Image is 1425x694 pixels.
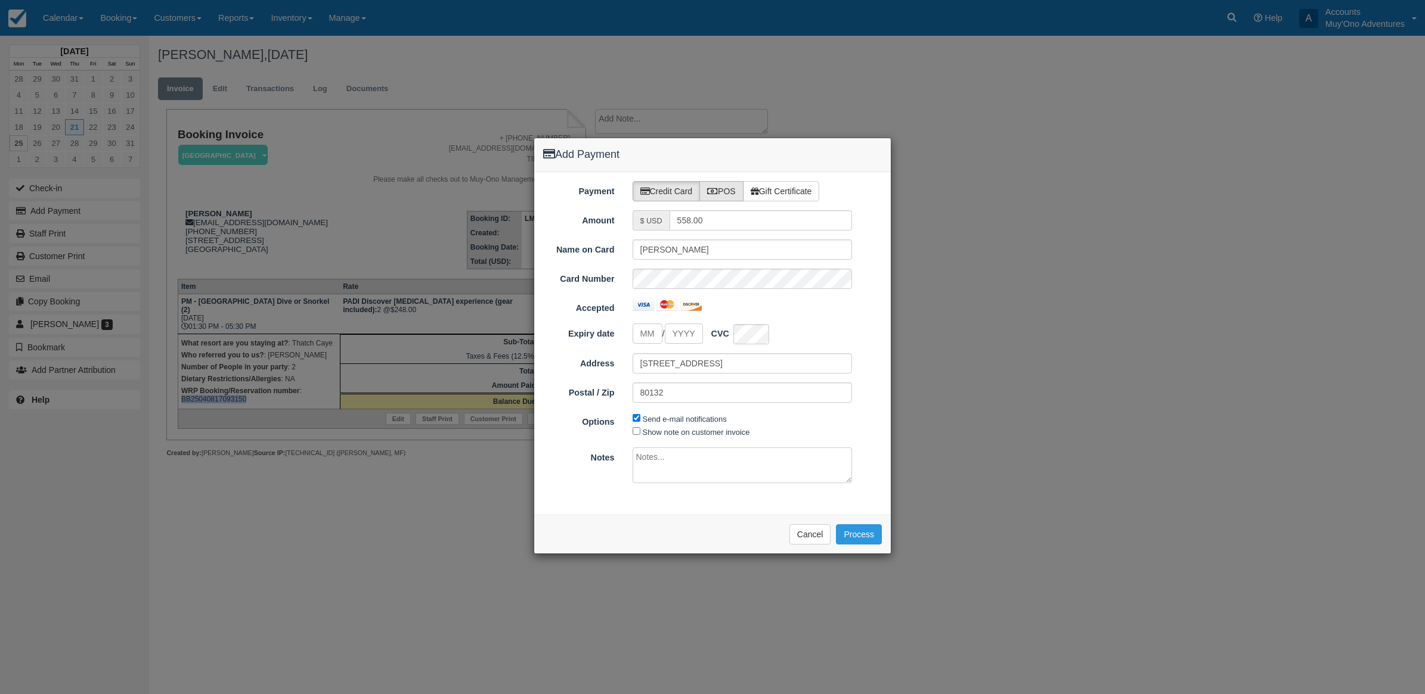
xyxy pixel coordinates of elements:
label: Card Number [534,269,624,285]
input: Expiry year. Numbers only (eg. 2025) [665,323,703,344]
label: Payment [534,181,624,198]
label: Expiry date [534,323,624,340]
label: Postal / Zip [534,382,624,399]
label: Accepted [534,298,624,315]
label: POS [699,181,744,201]
label: CVC [711,328,729,340]
label: Amount [534,210,624,227]
label: Show note on customer invoice [643,428,750,437]
label: Notes [534,447,624,464]
h4: Add Payment [543,147,882,163]
small: $ USD [640,217,662,225]
button: Cancel [789,524,831,544]
label: Gift Certificate [743,181,820,201]
label: Send e-mail notifications [643,415,727,424]
button: Process [836,524,882,544]
div: / [624,323,862,344]
input: Valid amount required. [670,210,853,231]
input: Expiry month. Numbers only (eg. 01 = Jan) [633,323,662,344]
label: Credit Card [633,181,701,201]
label: Options [534,412,624,428]
label: Address [534,353,624,370]
label: Name on Card [534,239,624,256]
